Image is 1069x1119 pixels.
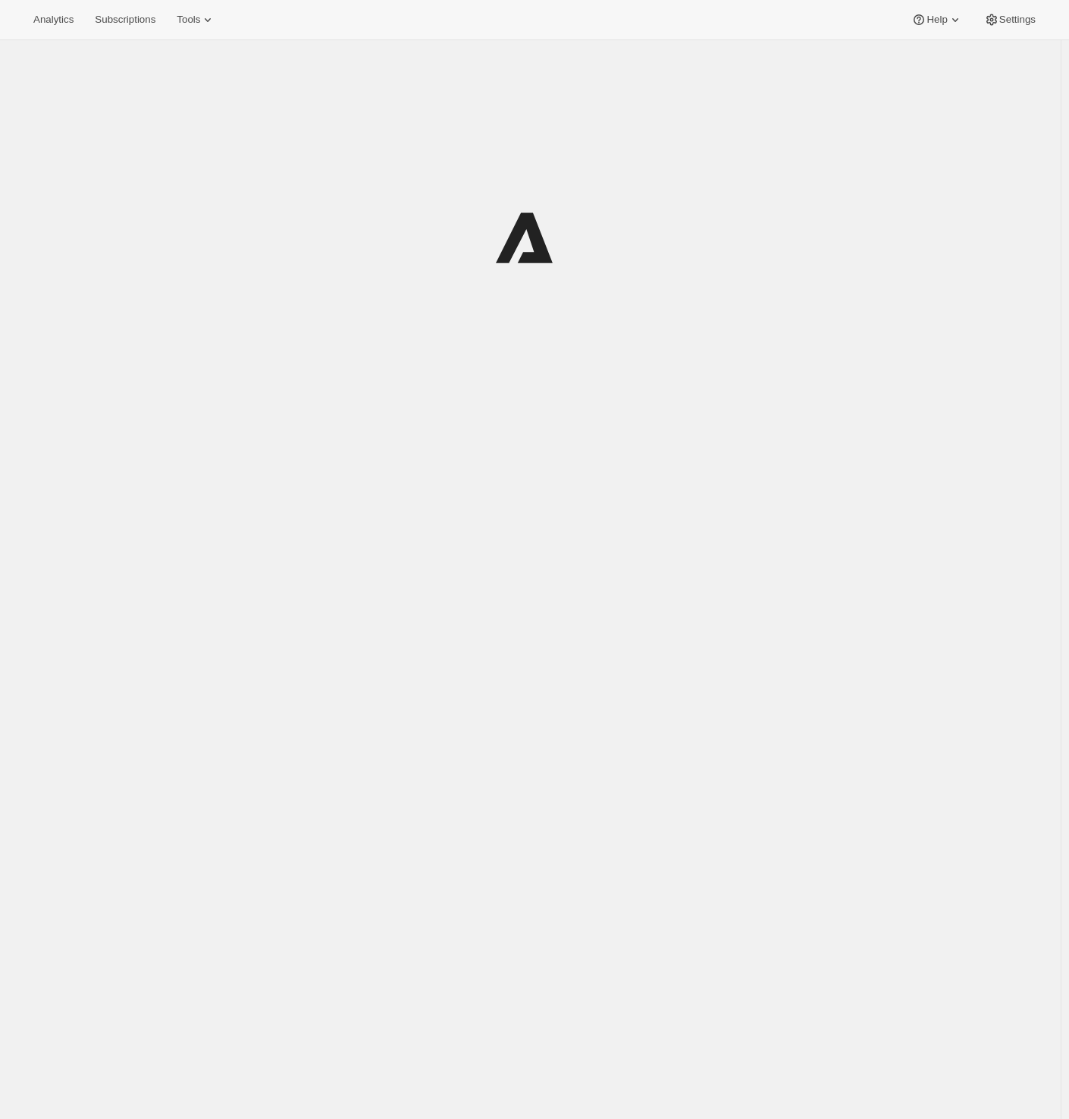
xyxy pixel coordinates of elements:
span: Settings [999,14,1036,26]
button: Subscriptions [86,9,165,30]
span: Analytics [33,14,74,26]
span: Tools [177,14,200,26]
span: Help [926,14,947,26]
button: Analytics [24,9,83,30]
button: Settings [975,9,1045,30]
button: Tools [168,9,224,30]
span: Subscriptions [95,14,155,26]
button: Help [902,9,971,30]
